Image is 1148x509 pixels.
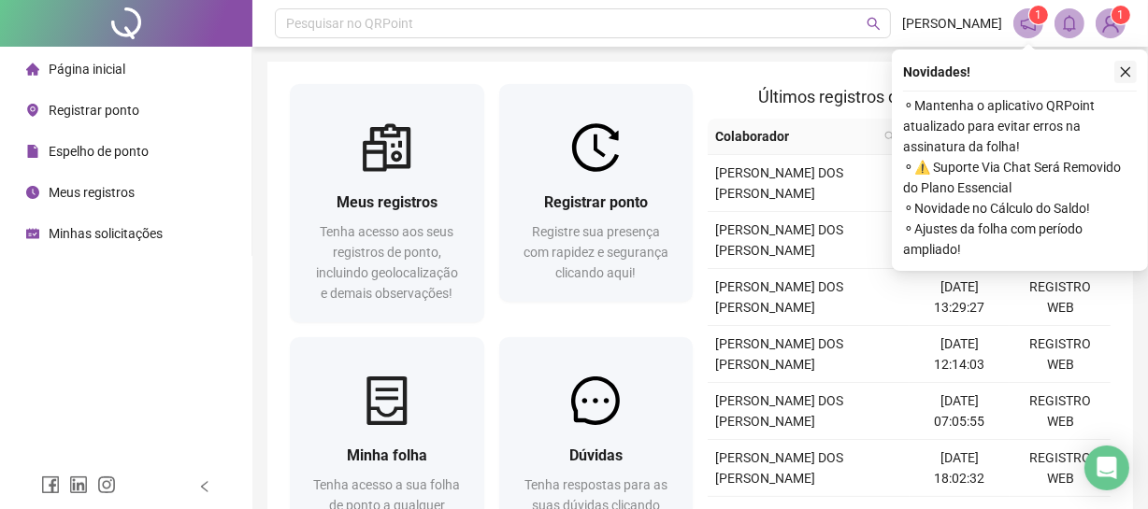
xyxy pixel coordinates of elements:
[316,224,458,301] span: Tenha acesso aos seus registros de ponto, incluindo geolocalização e demais observações!
[1112,6,1130,24] sup: Atualize o seu contato no menu Meus Dados
[49,185,135,200] span: Meus registros
[1118,8,1125,21] span: 1
[524,224,668,280] span: Registre sua presença com rapidez e segurança clicando aqui!
[1061,15,1078,32] span: bell
[715,336,843,372] span: [PERSON_NAME] DOS [PERSON_NAME]
[569,446,623,464] span: Dúvidas
[69,475,88,494] span: linkedin
[337,193,438,211] span: Meus registros
[49,62,125,77] span: Página inicial
[715,279,843,315] span: [PERSON_NAME] DOS [PERSON_NAME]
[1084,445,1129,490] div: Open Intercom Messenger
[1010,326,1111,383] td: REGISTRO WEB
[26,63,39,76] span: home
[884,131,896,142] span: search
[49,226,163,241] span: Minhas solicitações
[910,326,1011,383] td: [DATE] 12:14:03
[1029,6,1048,24] sup: 1
[290,84,484,322] a: Meus registrosTenha acesso aos seus registros de ponto, incluindo geolocalização e demais observa...
[1036,8,1042,21] span: 1
[715,450,843,486] span: [PERSON_NAME] DOS [PERSON_NAME]
[49,144,149,159] span: Espelho de ponto
[1010,269,1111,326] td: REGISTRO WEB
[1020,15,1037,32] span: notification
[1010,383,1111,440] td: REGISTRO WEB
[347,446,427,464] span: Minha folha
[544,193,648,211] span: Registrar ponto
[903,198,1137,219] span: ⚬ Novidade no Cálculo do Saldo!
[715,393,843,429] span: [PERSON_NAME] DOS [PERSON_NAME]
[41,475,60,494] span: facebook
[26,186,39,199] span: clock-circle
[499,84,694,302] a: Registrar pontoRegistre sua presença com rapidez e segurança clicando aqui!
[1010,440,1111,497] td: REGISTRO WEB
[881,122,899,150] span: search
[867,17,881,31] span: search
[26,227,39,240] span: schedule
[903,62,970,82] span: Novidades !
[1097,9,1125,37] img: 83956
[1119,65,1132,78] span: close
[715,222,843,258] span: [PERSON_NAME] DOS [PERSON_NAME]
[910,440,1011,497] td: [DATE] 18:02:32
[903,219,1137,260] span: ⚬ Ajustes da folha com período ampliado!
[97,475,116,494] span: instagram
[902,13,1002,34] span: [PERSON_NAME]
[715,126,877,147] span: Colaborador
[49,103,139,118] span: Registrar ponto
[198,480,211,493] span: left
[26,145,39,158] span: file
[910,269,1011,326] td: [DATE] 13:29:27
[903,95,1137,157] span: ⚬ Mantenha o aplicativo QRPoint atualizado para evitar erros na assinatura da folha!
[910,383,1011,440] td: [DATE] 07:05:55
[758,87,1060,106] span: Últimos registros de ponto sincronizados
[715,165,843,201] span: [PERSON_NAME] DOS [PERSON_NAME]
[903,157,1137,198] span: ⚬ ⚠️ Suporte Via Chat Será Removido do Plano Essencial
[26,104,39,117] span: environment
